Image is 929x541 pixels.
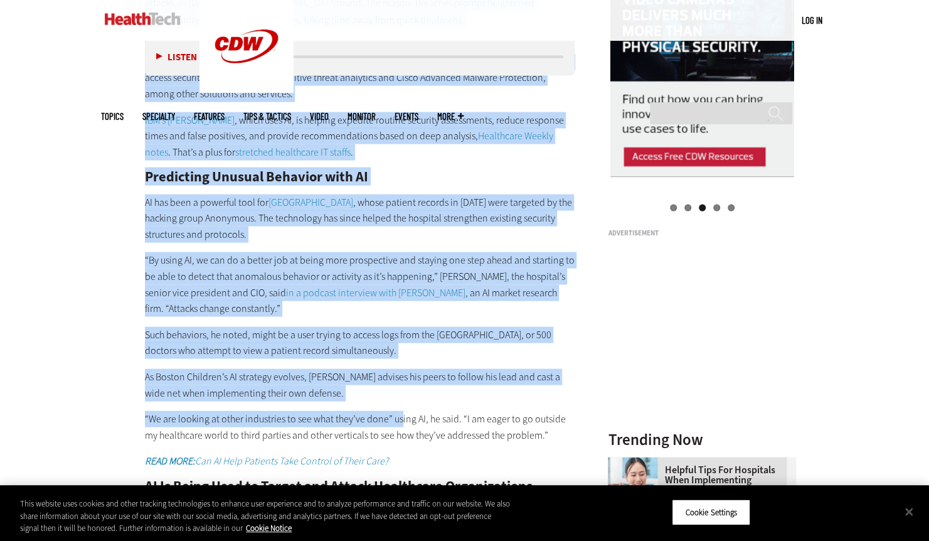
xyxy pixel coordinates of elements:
h2: AI Is Being Used to Target and Attack Healthcare Organizations [145,479,575,493]
h3: Trending Now [608,431,796,447]
a: in a podcast interview with [PERSON_NAME] [286,286,465,299]
a: More information about your privacy [246,523,292,533]
p: AI has been a powerful tool for , whose patient records in [DATE] were targeted by the hacking gr... [145,194,575,242]
button: Close [895,498,923,525]
a: 4 [713,204,720,211]
em: Can AI Help Patients Take Control of Their Care? [145,454,388,467]
a: 2 [684,204,691,211]
p: Such behaviors, he noted, might be a user trying to access logs from the [GEOGRAPHIC_DATA], or 50... [145,326,575,358]
h3: Advertisement [608,229,796,236]
button: Cookie Settings [672,499,750,525]
a: Events [395,112,418,121]
a: CDW [199,83,294,96]
span: More [437,112,464,121]
a: 1 [670,204,677,211]
a: Healthcare Weekly notes [145,129,553,158]
a: READ MORE:Can AI Help Patients Take Control of Their Care? [145,454,388,467]
a: 5 [728,204,735,211]
span: Specialty [142,112,175,121]
h2: Predicting Unusual Behavior with AI [145,169,575,183]
a: MonITor [348,112,376,121]
strong: READ MORE: [145,454,195,467]
a: Log in [802,14,822,26]
span: Topics [101,112,124,121]
a: Helpful Tips for Hospitals When Implementing Microsoft Dragon Copilot [608,464,788,495]
div: This website uses cookies and other tracking technologies to enhance user experience and to analy... [20,498,511,535]
a: [GEOGRAPHIC_DATA] [268,195,353,208]
p: As Boston Children’s AI strategy evolves, [PERSON_NAME] advises his peers to follow his lead and ... [145,368,575,400]
a: Video [310,112,329,121]
a: Tips & Tactics [243,112,291,121]
a: Doctor using phone to dictate to tablet [608,457,664,467]
p: “By using AI, we can do a better job at being more prospective and staying one step ahead and sta... [145,252,575,316]
a: stretched healthcare IT staffs [235,145,351,158]
a: 3 [699,204,706,211]
a: Features [194,112,225,121]
img: Home [105,13,181,25]
iframe: advertisement [608,241,796,398]
div: User menu [802,14,822,27]
img: Doctor using phone to dictate to tablet [608,457,658,507]
p: “We are looking at other industries to see what they’ve done” using AI, he said. “I am eager to g... [145,410,575,442]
